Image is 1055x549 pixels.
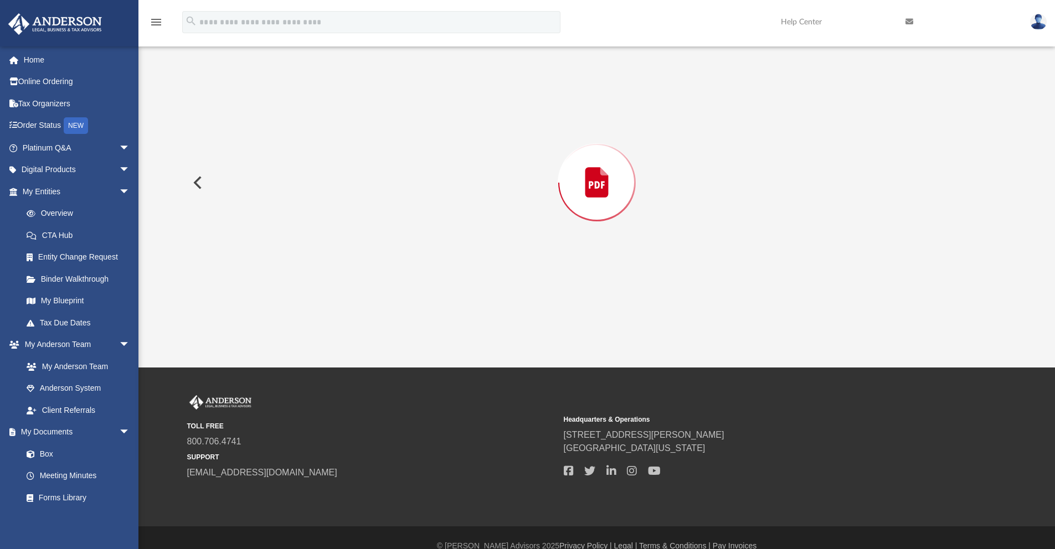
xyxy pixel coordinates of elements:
button: Previous File [184,167,209,198]
a: Home [8,49,147,71]
img: User Pic [1030,14,1047,30]
a: Digital Productsarrow_drop_down [8,159,147,181]
small: SUPPORT [187,452,556,462]
a: Order StatusNEW [8,115,147,137]
a: Overview [16,203,147,225]
a: My Anderson Team [16,355,136,377]
i: search [185,15,197,27]
a: Online Ordering [8,71,147,93]
a: 800.706.4741 [187,437,241,446]
a: [EMAIL_ADDRESS][DOMAIN_NAME] [187,468,337,477]
a: My Anderson Teamarrow_drop_down [8,334,141,356]
a: Tax Due Dates [16,312,147,334]
img: Anderson Advisors Platinum Portal [5,13,105,35]
span: arrow_drop_down [119,159,141,182]
a: menu [150,21,163,29]
i: menu [150,15,163,29]
a: Platinum Q&Aarrow_drop_down [8,137,147,159]
a: Tax Organizers [8,92,147,115]
a: Entity Change Request [16,246,147,268]
small: Headquarters & Operations [564,415,933,424]
img: Anderson Advisors Platinum Portal [187,395,254,410]
span: arrow_drop_down [119,180,141,203]
span: arrow_drop_down [119,334,141,356]
a: Forms Library [16,486,136,509]
a: My Documentsarrow_drop_down [8,421,141,443]
a: Meeting Minutes [16,465,141,487]
a: CTA Hub [16,224,147,246]
a: Binder Walkthrough [16,268,147,290]
div: NEW [64,117,88,134]
a: [GEOGRAPHIC_DATA][US_STATE] [564,443,706,453]
small: TOLL FREE [187,421,556,431]
span: arrow_drop_down [119,421,141,444]
a: My Entitiesarrow_drop_down [8,180,147,203]
a: My Blueprint [16,290,141,312]
a: Anderson System [16,377,141,400]
div: Preview [184,11,1010,325]
a: [STREET_ADDRESS][PERSON_NAME] [564,430,724,439]
a: Client Referrals [16,399,141,421]
a: Notarize [16,509,141,531]
a: Box [16,443,136,465]
span: arrow_drop_down [119,137,141,159]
